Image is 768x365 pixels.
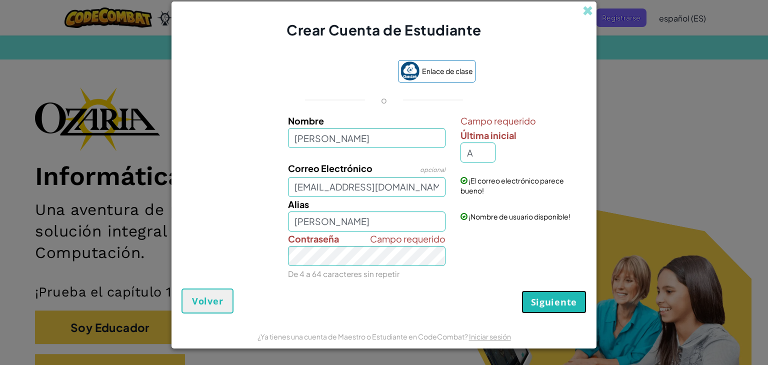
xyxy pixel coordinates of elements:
font: De 4 a 64 caracteres sin repetir [288,269,399,278]
font: Contraseña [288,233,339,244]
font: Campo requerido [370,233,445,244]
button: Siguiente [521,290,586,313]
img: classlink-logo-small.png [400,61,419,80]
font: Siguiente [531,296,577,308]
font: opcional [420,166,445,173]
font: ¡El correo electrónico parece bueno! [460,176,564,195]
font: ¡Nombre de usuario disponible! [468,212,570,221]
font: Última inicial [460,129,516,141]
font: Crear Cuenta de Estudiante [286,21,481,38]
font: Campo requerido [460,115,536,126]
font: o [381,94,387,105]
font: Nombre [288,115,324,126]
font: Enlace de clase [422,66,473,75]
font: ¿Ya tienes una cuenta de Maestro o Estudiante en CodeCombat? [257,332,468,341]
font: Correo Electrónico [288,162,372,174]
button: Volver [181,288,233,313]
iframe: Botón de acceso con Google [288,61,393,83]
font: Volver [192,295,223,307]
a: Iniciar sesión [469,332,511,341]
font: Alias [288,198,309,210]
